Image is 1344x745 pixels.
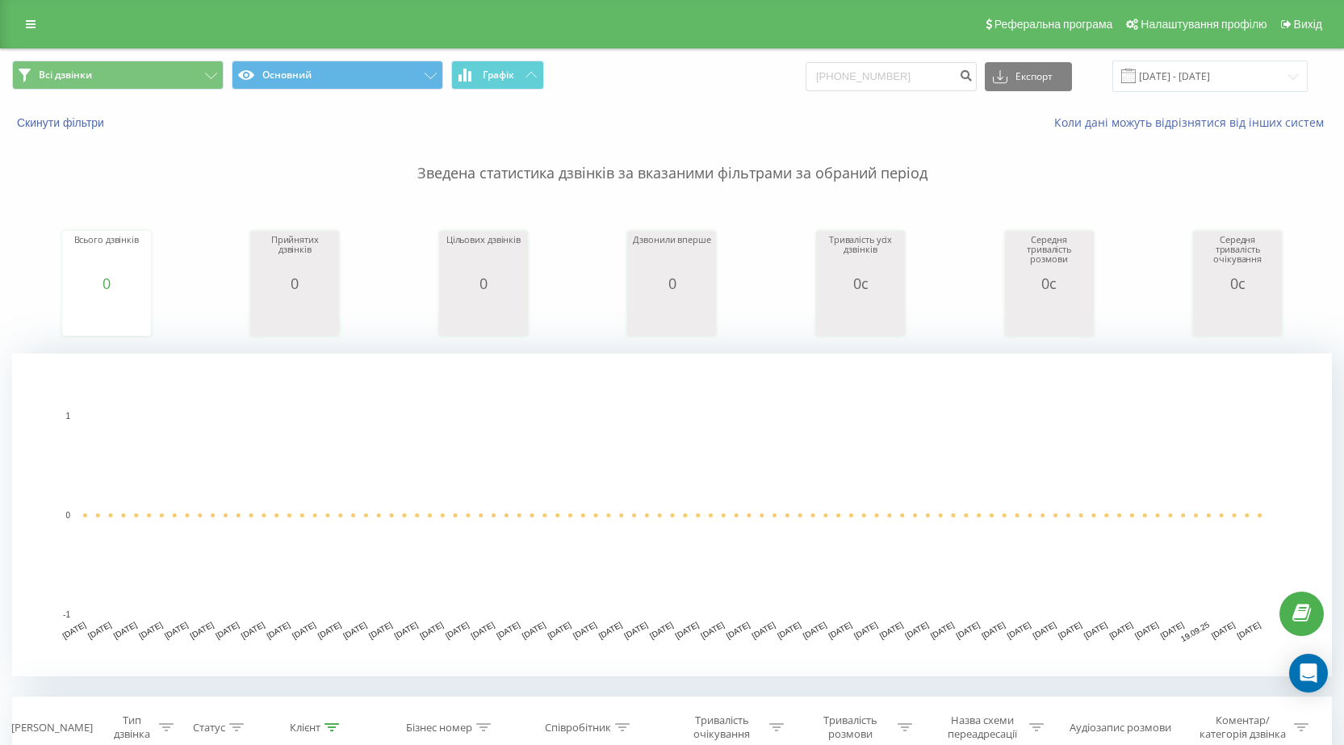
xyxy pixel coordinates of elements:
button: Експорт [985,62,1072,91]
text: [DATE] [1210,620,1237,640]
text: [DATE] [291,620,317,640]
text: 1 [65,412,70,421]
text: [DATE] [802,620,828,640]
text: [DATE] [827,620,853,640]
svg: A chart. [254,291,335,340]
text: [DATE] [1006,620,1032,640]
text: [DATE] [1236,620,1262,640]
div: Всього дзвінків [66,235,147,275]
text: [DATE] [903,620,930,640]
text: [DATE] [163,620,190,640]
div: 0 [66,275,147,291]
text: [DATE] [470,620,496,640]
a: Коли дані можуть відрізнятися вiд інших систем [1054,115,1332,130]
svg: A chart. [12,354,1332,676]
text: [DATE] [316,620,343,640]
text: [DATE] [112,620,139,640]
svg: A chart. [1197,291,1278,340]
text: [DATE] [495,620,521,640]
text: [DATE] [776,620,802,640]
text: [DATE] [240,620,266,640]
text: [DATE] [955,620,982,640]
text: [DATE] [265,620,291,640]
text: [DATE] [393,620,420,640]
button: Скинути фільтри [12,115,112,130]
text: 19.09.25 [1179,620,1212,643]
text: [DATE] [1107,620,1134,640]
text: [DATE] [214,620,241,640]
div: Статус [193,721,225,735]
button: Всі дзвінки [12,61,224,90]
div: Прийнятих дзвінків [254,235,335,275]
text: [DATE] [61,620,87,640]
div: Тривалість розмови [807,714,894,741]
svg: A chart. [1009,291,1090,340]
div: [PERSON_NAME] [11,721,93,735]
div: Тип дзвінка [109,714,154,741]
div: 0с [820,275,901,291]
text: [DATE] [1133,620,1160,640]
input: Пошук за номером [806,62,977,91]
text: [DATE] [444,620,471,640]
text: [DATE] [1057,620,1083,640]
text: -1 [63,610,70,619]
span: Всі дзвінки [39,69,92,82]
svg: A chart. [443,291,524,340]
text: [DATE] [367,620,394,640]
text: [DATE] [929,620,956,640]
div: Дзвонили вперше [631,235,712,275]
text: [DATE] [648,620,675,640]
p: Зведена статистика дзвінків за вказаними фільтрами за обраний період [12,131,1332,184]
div: 0 [254,275,335,291]
text: [DATE] [980,620,1007,640]
div: Клієнт [290,721,320,735]
button: Основний [232,61,443,90]
div: Аудіозапис розмови [1070,721,1171,735]
svg: A chart. [66,291,147,340]
text: [DATE] [521,620,547,640]
div: 0с [1009,275,1090,291]
text: [DATE] [699,620,726,640]
div: Співробітник [545,721,611,735]
text: [DATE] [546,620,572,640]
text: [DATE] [572,620,598,640]
span: Налаштування профілю [1141,18,1267,31]
svg: A chart. [631,291,712,340]
text: [DATE] [189,620,216,640]
div: Тривалість усіх дзвінків [820,235,901,275]
div: Середня тривалість очікування [1197,235,1278,275]
text: 0 [65,511,70,520]
text: [DATE] [622,620,649,640]
div: Цільових дзвінків [443,235,524,275]
text: [DATE] [1031,620,1057,640]
text: [DATE] [751,620,777,640]
div: Тривалість очікування [679,714,765,741]
text: [DATE] [852,620,879,640]
div: Середня тривалість розмови [1009,235,1090,275]
span: Графік [483,69,514,81]
text: [DATE] [1159,620,1186,640]
div: 0 [443,275,524,291]
text: [DATE] [341,620,368,640]
svg: A chart. [820,291,901,340]
text: [DATE] [137,620,164,640]
div: 0с [1197,275,1278,291]
text: [DATE] [878,620,905,640]
div: 0 [631,275,712,291]
div: Коментар/категорія дзвінка [1195,714,1290,741]
div: Назва схеми переадресації [939,714,1025,741]
text: [DATE] [597,620,624,640]
text: [DATE] [86,620,113,640]
text: [DATE] [1082,620,1109,640]
button: Графік [451,61,544,90]
span: Вихід [1294,18,1322,31]
text: [DATE] [674,620,701,640]
text: [DATE] [725,620,752,640]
